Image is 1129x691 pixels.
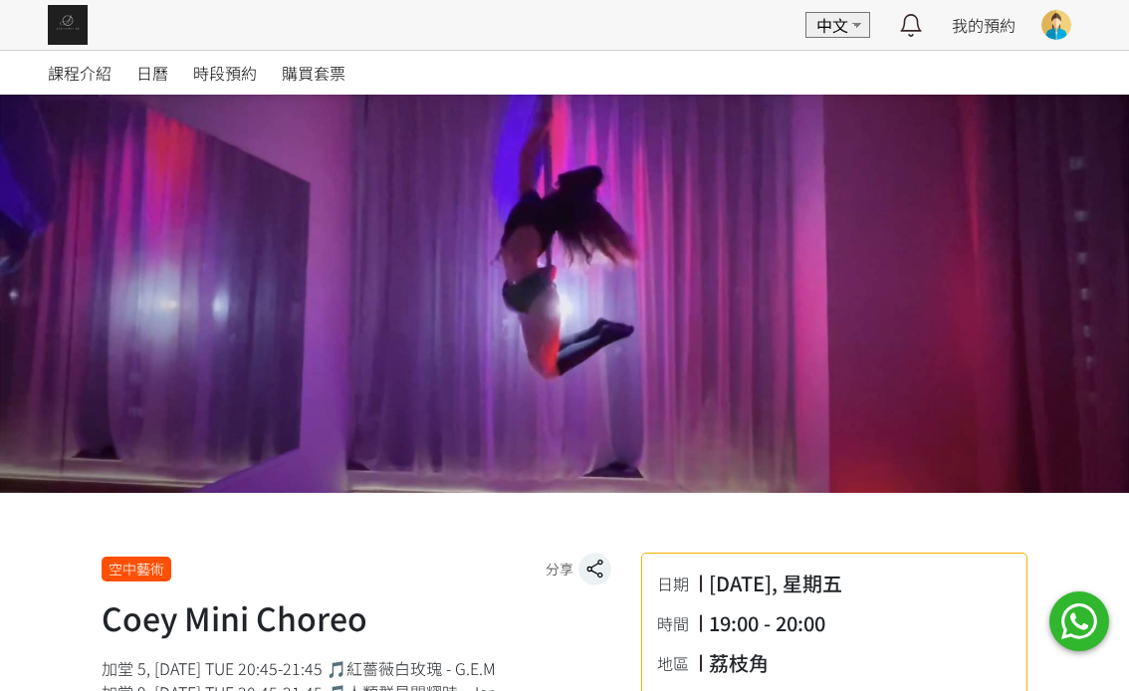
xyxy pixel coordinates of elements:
h1: Coey Mini Choreo [102,593,611,641]
a: 日曆 [136,51,168,95]
div: 時間 [657,611,699,635]
a: 時段預約 [193,51,257,95]
span: 購買套票 [282,61,345,85]
div: 荔枝角 [709,648,769,678]
a: 我的預約 [952,13,1016,37]
span: 日曆 [136,61,168,85]
a: 課程介紹 [48,51,112,95]
span: 分享 [546,559,573,579]
span: 課程介紹 [48,61,112,85]
span: 時段預約 [193,61,257,85]
div: 空中藝術 [102,557,171,581]
a: 購買套票 [282,51,345,95]
div: 日期 [657,572,699,595]
div: 19:00 - 20:00 [709,608,825,638]
img: img_61c0148bb0266 [48,5,88,45]
div: 地區 [657,651,699,675]
div: [DATE], 星期五 [709,569,842,598]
